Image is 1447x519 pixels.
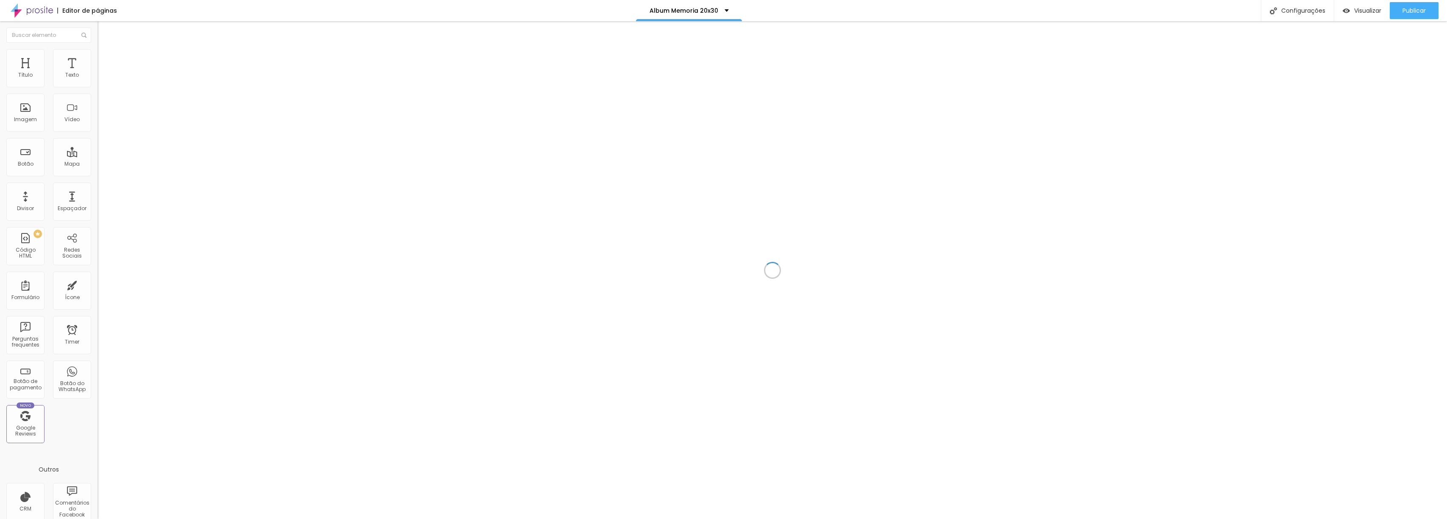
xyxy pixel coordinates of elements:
div: Ícone [65,294,80,300]
div: Google Reviews [8,425,42,437]
div: Código HTML [8,247,42,259]
button: Publicar [1390,2,1439,19]
div: Botão do WhatsApp [55,380,89,393]
span: Visualizar [1354,7,1381,14]
button: Visualizar [1334,2,1390,19]
img: view-1.svg [1343,7,1350,14]
div: Formulário [11,294,39,300]
div: Botão de pagamento [8,378,42,391]
div: CRM [20,506,31,512]
p: Album Memoria 20x30 [650,8,718,14]
img: Icone [81,33,86,38]
div: Novo [17,402,35,408]
span: Publicar [1402,7,1426,14]
div: Divisor [17,205,34,211]
div: Redes Sociais [55,247,89,259]
div: Título [18,72,33,78]
div: Mapa [64,161,80,167]
div: Imagem [14,117,37,122]
div: Botão [18,161,33,167]
div: Perguntas frequentes [8,336,42,348]
div: Editor de páginas [57,8,117,14]
img: Icone [1270,7,1277,14]
div: Texto [65,72,79,78]
div: Vídeo [64,117,80,122]
input: Buscar elemento [6,28,91,43]
div: Comentários do Facebook [55,500,89,518]
div: Timer [65,339,79,345]
div: Espaçador [58,205,86,211]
